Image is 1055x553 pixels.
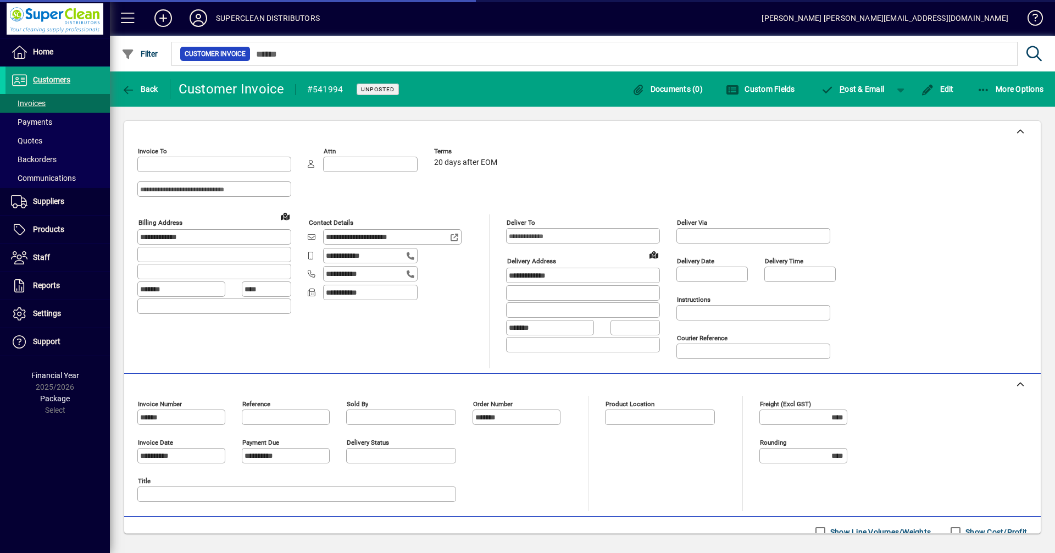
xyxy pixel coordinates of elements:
span: Quotes [11,136,42,145]
a: Payments [5,113,110,131]
span: Backorders [11,155,57,164]
div: SUPERCLEAN DISTRIBUTORS [216,9,320,27]
a: Products [5,216,110,244]
span: Back [121,85,158,93]
mat-label: Title [138,477,151,485]
span: More Options [977,85,1044,93]
span: ost & Email [821,85,885,93]
mat-label: Courier Reference [677,334,728,342]
span: Financial Year [31,371,79,380]
button: Profile [181,8,216,28]
a: Backorders [5,150,110,169]
span: Terms [434,148,500,155]
mat-label: Rounding [760,439,786,446]
span: Unposted [361,86,395,93]
span: Customers [33,75,70,84]
button: Edit [918,79,957,99]
span: Reports [33,281,60,290]
a: View on map [645,246,663,263]
span: P [840,85,845,93]
mat-label: Payment due [242,439,279,446]
span: Customer Invoice [185,48,246,59]
mat-label: Product location [606,400,654,408]
button: Back [119,79,161,99]
mat-label: Attn [324,147,336,155]
mat-label: Deliver To [507,219,535,226]
div: #541994 [307,81,343,98]
a: Reports [5,272,110,300]
span: Support [33,337,60,346]
div: [PERSON_NAME] [PERSON_NAME][EMAIL_ADDRESS][DOMAIN_NAME] [762,9,1008,27]
span: Payments [11,118,52,126]
mat-label: Deliver via [677,219,707,226]
label: Show Cost/Profit [963,527,1027,538]
mat-label: Sold by [347,400,368,408]
mat-label: Delivery time [765,257,803,265]
mat-label: Invoice To [138,147,167,155]
span: Documents (0) [631,85,703,93]
mat-label: Reference [242,400,270,408]
a: Communications [5,169,110,187]
label: Show Line Volumes/Weights [828,527,931,538]
span: Home [33,47,53,56]
mat-label: Freight (excl GST) [760,400,811,408]
span: Package [40,394,70,403]
mat-label: Instructions [677,296,710,303]
a: Knowledge Base [1019,2,1041,38]
span: Suppliers [33,197,64,206]
span: Invoices [11,99,46,108]
a: View on map [276,207,294,225]
span: Filter [121,49,158,58]
button: Filter [119,44,161,64]
a: Suppliers [5,188,110,215]
button: Custom Fields [723,79,798,99]
a: Staff [5,244,110,272]
mat-label: Invoice date [138,439,173,446]
a: Invoices [5,94,110,113]
a: Support [5,328,110,356]
mat-label: Delivery date [677,257,714,265]
span: Custom Fields [726,85,795,93]
a: Settings [5,300,110,328]
button: Documents (0) [629,79,706,99]
mat-label: Delivery status [347,439,389,446]
span: Communications [11,174,76,183]
mat-label: Order number [473,400,513,408]
app-page-header-button: Back [110,79,170,99]
span: Settings [33,309,61,318]
span: Products [33,225,64,234]
span: Staff [33,253,50,262]
div: Customer Invoice [179,80,285,98]
a: Home [5,38,110,66]
a: Quotes [5,131,110,150]
button: Post & Email [815,79,890,99]
span: 20 days after EOM [434,158,497,167]
span: Edit [921,85,954,93]
mat-label: Invoice number [138,400,182,408]
button: More Options [974,79,1047,99]
button: Add [146,8,181,28]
